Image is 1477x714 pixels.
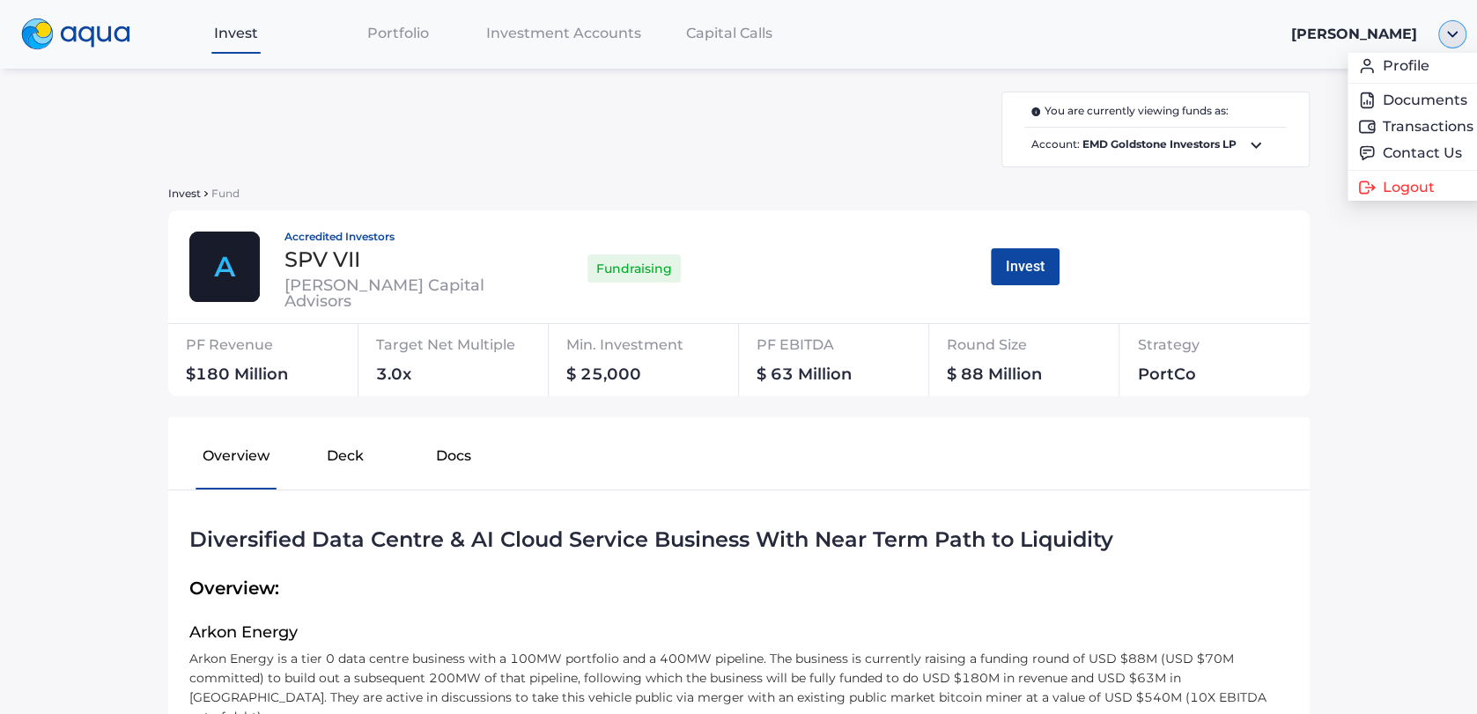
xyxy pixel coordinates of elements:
[1031,107,1045,116] img: i.svg
[204,191,208,196] img: sidearrow
[367,25,429,41] span: Portfolio
[991,248,1060,285] button: Invest
[21,18,130,50] img: logo
[11,14,155,55] a: logo
[189,526,1289,554] div: Diversified Data Centre & AI Cloud Service Business With Near Term Path to Liquidity
[1082,137,1237,151] b: EMD Goldstone Investors LP
[566,366,752,389] div: $ 25,000
[185,331,371,366] div: PF Revenue
[566,331,752,366] div: Min. Investment
[686,25,772,41] span: Capital Calls
[185,366,371,389] div: $180 Million
[189,620,1289,644] span: Arkon Energy
[1031,103,1229,120] span: You are currently viewing funds as:
[284,249,510,270] div: SPV VII
[376,366,562,389] div: 3.0x
[214,25,258,41] span: Invest
[189,575,1289,602] span: Overview:
[947,331,1133,366] div: Round Size
[947,366,1133,389] div: $ 88 Million
[284,277,510,309] div: [PERSON_NAME] Capital Advisors
[757,366,942,389] div: $ 63 Million
[208,184,240,201] a: Fund
[1291,26,1417,42] span: [PERSON_NAME]
[284,232,510,242] div: Accredited Investors
[757,331,942,366] div: PF EBITDA
[182,431,291,488] button: Overview
[317,15,479,51] a: Portfolio
[1137,331,1285,366] div: Strategy
[211,187,240,200] span: Fund
[399,431,507,488] button: Docs
[1438,20,1466,48] img: ellipse
[291,431,399,488] button: Deck
[479,15,648,51] a: Investment Accounts
[486,25,641,41] span: Investment Accounts
[648,15,810,51] a: Capital Calls
[1137,366,1285,389] div: PortCo
[1024,135,1287,156] span: Account:
[155,15,317,51] a: Invest
[189,232,260,302] img: thamesville
[587,250,681,287] div: Fundraising
[376,331,562,366] div: Target Net Multiple
[168,187,201,200] span: Invest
